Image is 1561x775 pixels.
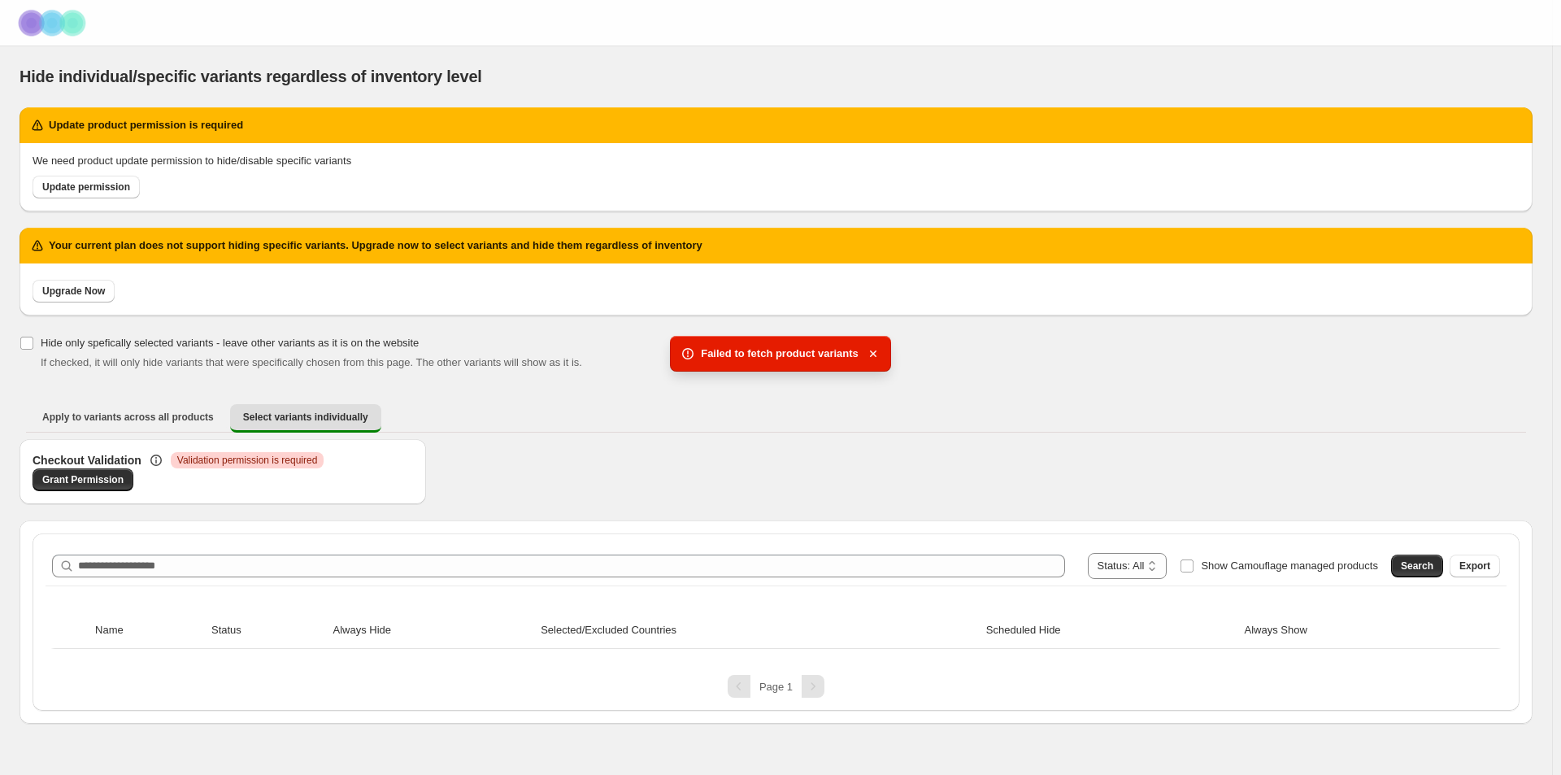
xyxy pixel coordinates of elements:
[981,612,1240,649] th: Scheduled Hide
[20,67,482,85] span: Hide individual/specific variants regardless of inventory level
[1401,559,1433,573] span: Search
[49,237,702,254] h2: Your current plan does not support hiding specific variants. Upgrade now to select variants and h...
[42,285,105,298] span: Upgrade Now
[1459,559,1490,573] span: Export
[46,675,1507,698] nav: Pagination
[41,356,582,368] span: If checked, it will only hide variants that were specifically chosen from this page. The other va...
[536,612,981,649] th: Selected/Excluded Countries
[42,411,214,424] span: Apply to variants across all products
[243,411,368,424] span: Select variants individually
[42,181,130,194] span: Update permission
[33,452,141,468] h3: Checkout Validation
[42,473,124,486] span: Grant Permission
[29,404,227,430] button: Apply to variants across all products
[1391,555,1443,577] button: Search
[33,176,140,198] a: Update permission
[759,681,793,693] span: Page 1
[1450,555,1500,577] button: Export
[1240,612,1462,649] th: Always Show
[207,612,328,649] th: Status
[701,346,859,362] span: Failed to fetch product variants
[33,155,351,167] span: We need product update permission to hide/disable specific variants
[20,439,1533,724] div: Select variants individually
[1201,559,1378,572] span: Show Camouflage managed products
[33,280,115,303] a: Upgrade Now
[33,468,133,491] a: Grant Permission
[49,117,243,133] h2: Update product permission is required
[230,404,381,433] button: Select variants individually
[328,612,537,649] th: Always Hide
[177,454,318,467] span: Validation permission is required
[90,612,207,649] th: Name
[41,337,419,349] span: Hide only spefically selected variants - leave other variants as it is on the website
